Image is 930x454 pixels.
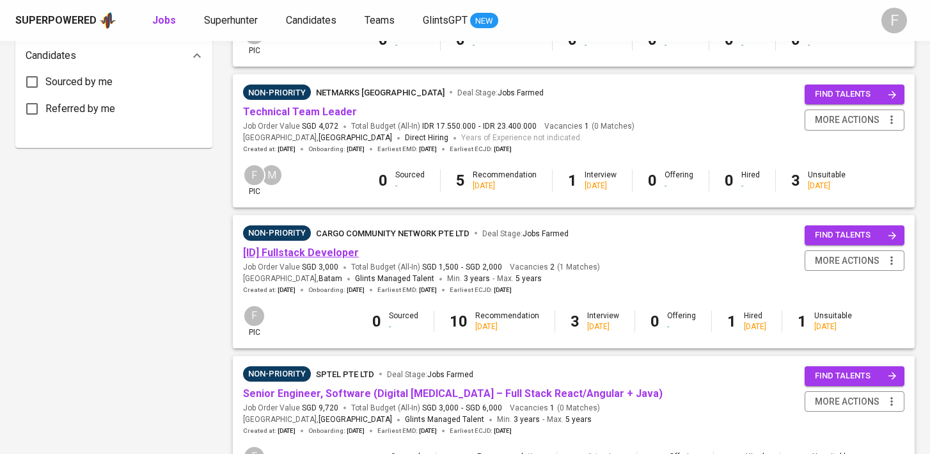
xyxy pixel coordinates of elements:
span: Job Order Value [243,403,338,414]
span: [GEOGRAPHIC_DATA] , [243,273,342,286]
span: SGD 3,000 [302,262,338,273]
div: M [260,164,283,186]
div: Recommendation [475,311,539,332]
b: 0 [648,172,657,190]
p: Candidates [26,48,76,63]
span: [DATE] [347,426,365,435]
span: [DATE] [419,145,437,154]
img: app logo [99,11,116,30]
a: Technical Team Leader [243,106,357,118]
span: more actions [815,394,879,410]
span: 2 [548,262,555,273]
span: 3 years [464,274,490,283]
span: - [478,121,480,132]
span: Created at : [243,426,296,435]
span: find talents [815,87,897,102]
span: Direct Hiring [405,133,448,142]
div: [DATE] [587,321,619,332]
span: [GEOGRAPHIC_DATA] , [243,132,392,145]
div: Unsuitable [808,170,846,191]
a: [ID] Fullstack Developer [243,247,359,259]
span: Non-Priority [243,368,311,380]
div: [DATE] [585,181,617,191]
span: Years of Experience not indicated. [461,132,582,145]
div: Sourced [389,311,418,332]
span: Job Order Value [243,121,338,132]
span: Vacancies ( 0 Matches ) [510,403,600,414]
b: 1 [568,172,577,190]
div: Sufficient Talents in Pipeline [243,85,311,100]
span: - [461,262,463,273]
span: - [461,403,463,414]
span: Min. [447,274,490,283]
div: [DATE] [744,321,766,332]
span: more actions [815,112,879,128]
span: SGD 9,720 [302,403,338,414]
span: find talents [815,369,897,384]
b: 0 [650,312,659,330]
span: SGD 4,072 [302,121,338,132]
div: [DATE] [473,181,537,191]
div: [DATE] [814,321,852,332]
div: Offering [667,311,696,332]
div: - [808,40,846,51]
span: Onboarding : [308,145,365,154]
span: Vacancies ( 1 Matches ) [510,262,600,273]
span: Jobs Farmed [498,88,544,97]
div: Hired [744,311,766,332]
span: Job Order Value [243,262,338,273]
div: Candidates [26,43,202,69]
span: Non-Priority [243,227,311,239]
span: more actions [815,253,879,269]
span: Teams [365,14,395,26]
span: Created at : [243,145,296,154]
span: Jobs Farmed [427,370,473,379]
span: [DATE] [347,286,365,295]
span: [DATE] [347,145,365,154]
span: IDR 23.400.000 [483,121,537,132]
span: 5 years [565,415,592,424]
button: more actions [805,250,904,272]
span: [DATE] [278,286,296,295]
div: Offering [665,170,693,191]
b: Jobs [152,14,176,26]
span: Earliest EMD : [377,145,437,154]
span: Earliest EMD : [377,426,437,435]
span: SGD 2,000 [466,262,502,273]
span: 1 [548,403,555,414]
b: 5 [456,172,465,190]
div: [DATE] [808,181,846,191]
span: Candidates [286,14,336,26]
span: Referred by me [45,101,115,117]
span: Earliest ECJD : [450,145,512,154]
span: [GEOGRAPHIC_DATA] [319,414,392,426]
div: Sufficient Talents in Pipeline [243,366,311,382]
span: Max. [497,274,542,283]
div: - [667,321,696,332]
div: - [741,181,760,191]
span: Max. [547,415,592,424]
div: Sourced [395,170,425,191]
div: pic [243,164,265,197]
span: Sourced by me [45,74,113,90]
span: [DATE] [419,426,437,435]
b: 3 [791,172,800,190]
a: GlintsGPT NEW [423,13,498,29]
span: Glints Managed Talent [355,274,434,283]
div: [DATE] [475,321,539,332]
span: IDR 17.550.000 [422,121,476,132]
span: 5 years [516,274,542,283]
b: 0 [372,312,381,330]
div: - [741,40,760,51]
span: cargo community network pte ltd [316,229,469,238]
button: more actions [805,109,904,131]
span: [DATE] [419,286,437,295]
b: 1 [798,312,807,330]
button: find talents [805,366,904,386]
span: Min. [497,415,540,424]
b: 1 [727,312,736,330]
span: Deal Stage : [457,88,544,97]
a: Teams [365,13,397,29]
div: Talent(s) in Pipeline’s Final Stages [243,225,311,241]
b: 10 [450,312,468,330]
